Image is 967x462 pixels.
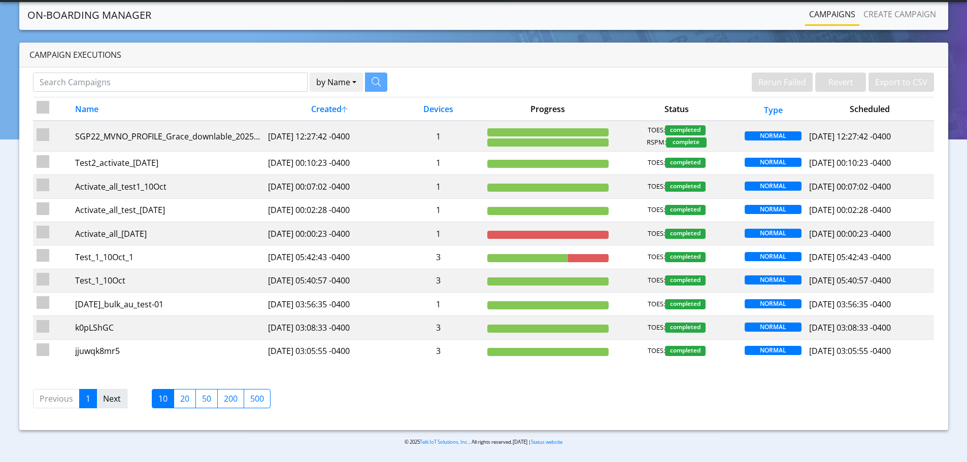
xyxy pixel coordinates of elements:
[648,299,665,309] span: TOES:
[665,125,706,135] span: completed
[393,175,484,198] td: 1
[393,198,484,222] td: 1
[264,121,393,151] td: [DATE] 12:27:42 -0400
[665,205,706,215] span: completed
[75,345,261,357] div: jjuwqk8mr5
[648,158,665,168] span: TOES:
[420,439,469,445] a: Telit IoT Solutions, Inc.
[648,205,665,215] span: TOES:
[264,316,393,339] td: [DATE] 03:08:33 -0400
[647,137,666,148] span: RSPM:
[264,222,393,245] td: [DATE] 00:00:23 -0400
[809,322,891,333] span: [DATE] 03:08:33 -0400
[745,275,802,285] span: NORMAL
[75,228,261,240] div: Activate_all_[DATE]
[665,299,706,309] span: completed
[75,181,261,193] div: Activate_all_test1_10Oct
[809,157,891,168] span: [DATE] 00:10:23 -0400
[393,245,484,269] td: 3
[96,389,127,408] a: Next
[665,229,706,239] span: completed
[72,97,264,121] th: Name
[244,389,271,408] label: 500
[393,121,484,151] td: 1
[809,299,891,310] span: [DATE] 03:56:35 -0400
[33,73,308,92] input: Search Campaigns
[745,323,802,332] span: NORMAL
[665,323,706,333] span: completed
[745,182,802,191] span: NORMAL
[745,346,802,355] span: NORMAL
[665,182,706,192] span: completed
[648,346,665,356] span: TOES:
[809,275,891,286] span: [DATE] 05:40:57 -0400
[752,73,813,92] button: Rerun Failed
[217,389,244,408] label: 200
[666,137,707,148] span: complete
[264,198,393,222] td: [DATE] 00:02:28 -0400
[393,269,484,292] td: 3
[264,97,393,121] th: Created
[75,157,261,169] div: Test2_activate_[DATE]
[809,131,891,142] span: [DATE] 12:27:42 -0400
[809,181,891,192] span: [DATE] 00:07:02 -0400
[745,205,802,214] span: NORMAL
[869,73,934,92] button: Export to CSV
[809,228,891,239] span: [DATE] 00:00:23 -0400
[393,222,484,245] td: 1
[648,229,665,239] span: TOES:
[75,274,261,287] div: Test_1_10Oct
[264,151,393,174] td: [DATE] 00:10:23 -0400
[648,182,665,192] span: TOES:
[745,299,802,308] span: NORMAL
[665,275,706,286] span: completed
[809,204,891,216] span: [DATE] 00:02:28 -0400
[483,97,612,121] th: Progress
[859,4,940,24] a: Create campaign
[745,229,802,238] span: NORMAL
[75,298,261,310] div: [DATE]_bulk_au_test-01
[665,158,706,168] span: completed
[19,43,948,67] div: Campaign Executions
[174,389,196,408] label: 20
[745,158,802,167] span: NORMAL
[75,251,261,263] div: Test_1_10Oct_1
[310,73,363,92] button: by Name
[806,97,935,121] th: Scheduled
[264,175,393,198] td: [DATE] 00:07:02 -0400
[741,97,806,121] th: Type
[264,269,393,292] td: [DATE] 05:40:57 -0400
[264,293,393,316] td: [DATE] 03:56:35 -0400
[745,131,802,140] span: NORMAL
[648,252,665,262] span: TOES:
[264,245,393,269] td: [DATE] 05:42:43 -0400
[809,252,891,263] span: [DATE] 05:42:43 -0400
[745,252,802,261] span: NORMAL
[393,293,484,316] td: 1
[805,4,859,24] a: Campaigns
[264,339,393,363] td: [DATE] 03:05:55 -0400
[75,322,261,334] div: k0pLShGC
[665,346,706,356] span: completed
[393,316,484,339] td: 3
[75,130,261,143] div: SGP22_MVNO_PROFILE_Grace_downlable_20251013
[612,97,741,121] th: Status
[195,389,218,408] label: 50
[665,252,706,262] span: completed
[27,5,151,25] a: On-Boarding Manager
[393,151,484,174] td: 1
[249,438,718,446] p: © 2025 . All rights reserved.[DATE] |
[648,323,665,333] span: TOES:
[648,125,665,135] span: TOES:
[152,389,174,408] label: 10
[809,345,891,357] span: [DATE] 03:05:55 -0400
[815,73,866,92] button: Revert
[648,275,665,286] span: TOES:
[393,97,484,121] th: Devices
[75,204,261,216] div: Activate_all_test_[DATE]
[393,339,484,363] td: 3
[79,389,97,408] a: 1
[531,439,562,445] a: Status website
